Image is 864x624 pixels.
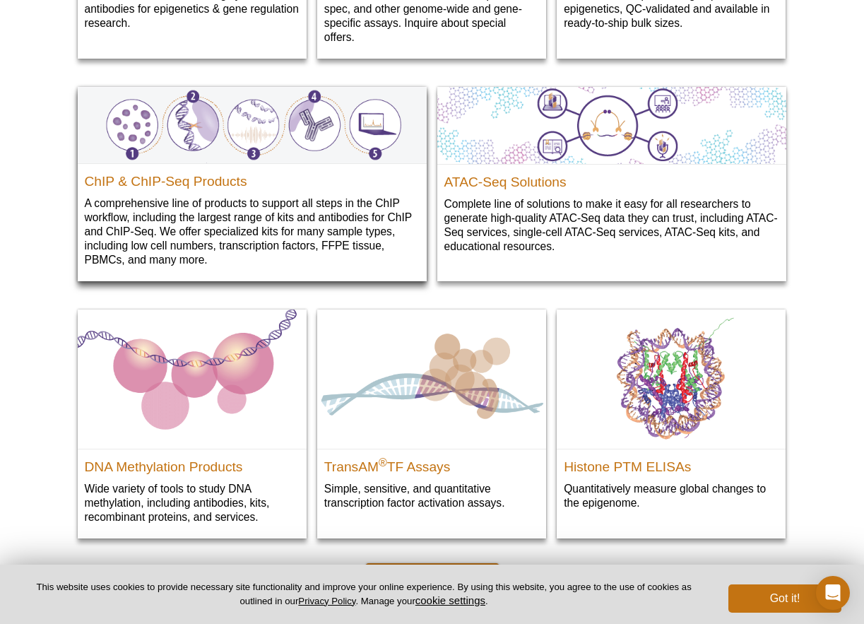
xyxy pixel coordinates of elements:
[317,310,546,524] a: TransAM TransAM®TF Assays Simple, sensitive, and quantitative transcription factor activation ass...
[564,481,779,510] p: Quantitatively measure global changes to the epigenome.
[379,457,387,469] sup: ®
[728,584,841,613] button: Got it!
[324,481,539,510] p: Simple, sensitive, and quantitative transcription factor activation assays.
[564,453,779,474] h2: Histone PTM ELISAs
[78,310,307,538] a: DNA Methylation Products & Services DNA Methylation Products Wide variety of tools to study DNA m...
[85,453,300,474] h2: DNA Methylation Products
[437,87,786,164] img: ATAC-Seq Solutions
[437,87,786,268] a: ATAC-Seq Solutions ATAC-Seq Solutions Complete line of solutions to make it easy for all research...
[78,87,427,281] a: Active Motif ChIP & ChIP-Seq Products A comprehensive line of products to support all steps in th...
[557,310,786,524] a: Histone PTM ELISAs Histone PTM ELISAs Quantitatively measure global changes to the epigenome.
[85,196,420,267] p: A comprehensive line of products to support all steps in the ChIP workflow, including the largest...
[324,453,539,474] h2: TransAM TF Assays
[816,576,850,610] div: Open Intercom Messenger
[557,310,786,449] img: Histone PTM ELISAs
[415,594,485,606] button: cookie settings
[85,481,300,524] p: Wide variety of tools to study DNA methylation, including antibodies, kits, recombinant proteins,...
[444,196,779,254] p: Complete line of solutions to make it easy for all researchers to generate high-quality ATAC-Seq ...
[444,168,779,189] h2: ATAC-Seq Solutions
[85,167,420,189] h2: ChIP & ChIP-Seq Products
[78,87,427,163] img: Active Motif
[23,581,705,608] p: This website uses cookies to provide necessary site functionality and improve your online experie...
[298,596,355,606] a: Privacy Policy
[78,310,307,449] img: DNA Methylation Products & Services
[365,563,499,591] a: View All Products
[317,310,546,449] img: TransAM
